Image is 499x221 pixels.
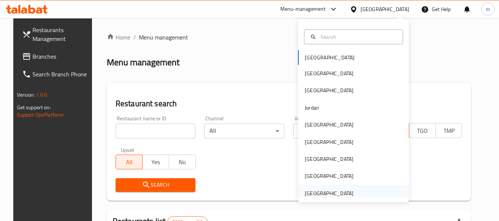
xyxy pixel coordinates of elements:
div: Menu-management [280,5,326,14]
input: Search for restaurant name or ID.. [116,124,196,138]
span: Restaurants Management [33,25,91,43]
span: m [486,5,490,13]
a: Support.OpsPlatform [17,110,64,120]
span: Get support on: [17,103,51,112]
label: Upsell [121,147,134,152]
button: All [116,155,143,169]
span: Search Branch Phone [33,70,91,79]
div: All [204,124,284,138]
div: [GEOGRAPHIC_DATA] [305,86,353,94]
button: Search [116,178,196,192]
input: Search [318,33,398,41]
div: [GEOGRAPHIC_DATA] [305,172,353,180]
button: TMP [435,123,462,138]
a: Search Branch Phone [16,65,97,83]
span: TMP [439,125,459,136]
div: Jordan [305,104,319,112]
span: All [119,157,140,168]
span: Branches [33,52,91,61]
span: Yes [146,157,166,168]
a: Branches [16,48,97,65]
span: No [172,157,193,168]
h2: Restaurant search [116,98,462,109]
span: Menu management [139,33,188,42]
a: Home [107,33,130,42]
li: / [133,33,136,42]
div: [GEOGRAPHIC_DATA] [305,189,353,197]
h2: Menu management [107,56,180,68]
div: [GEOGRAPHIC_DATA] [305,138,353,146]
span: Search [122,180,190,190]
button: TGO [409,123,436,138]
span: 1.0.0 [36,90,48,100]
a: Restaurants Management [16,21,97,48]
div: All [293,124,373,138]
button: Yes [142,155,169,169]
button: No [169,155,196,169]
div: [GEOGRAPHIC_DATA] [305,155,353,163]
div: [GEOGRAPHIC_DATA] [305,69,353,77]
div: [GEOGRAPHIC_DATA] [305,121,353,129]
span: TGO [412,125,433,136]
nav: breadcrumb [107,33,471,42]
div: [GEOGRAPHIC_DATA] [360,5,409,13]
span: Version: [17,90,35,100]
